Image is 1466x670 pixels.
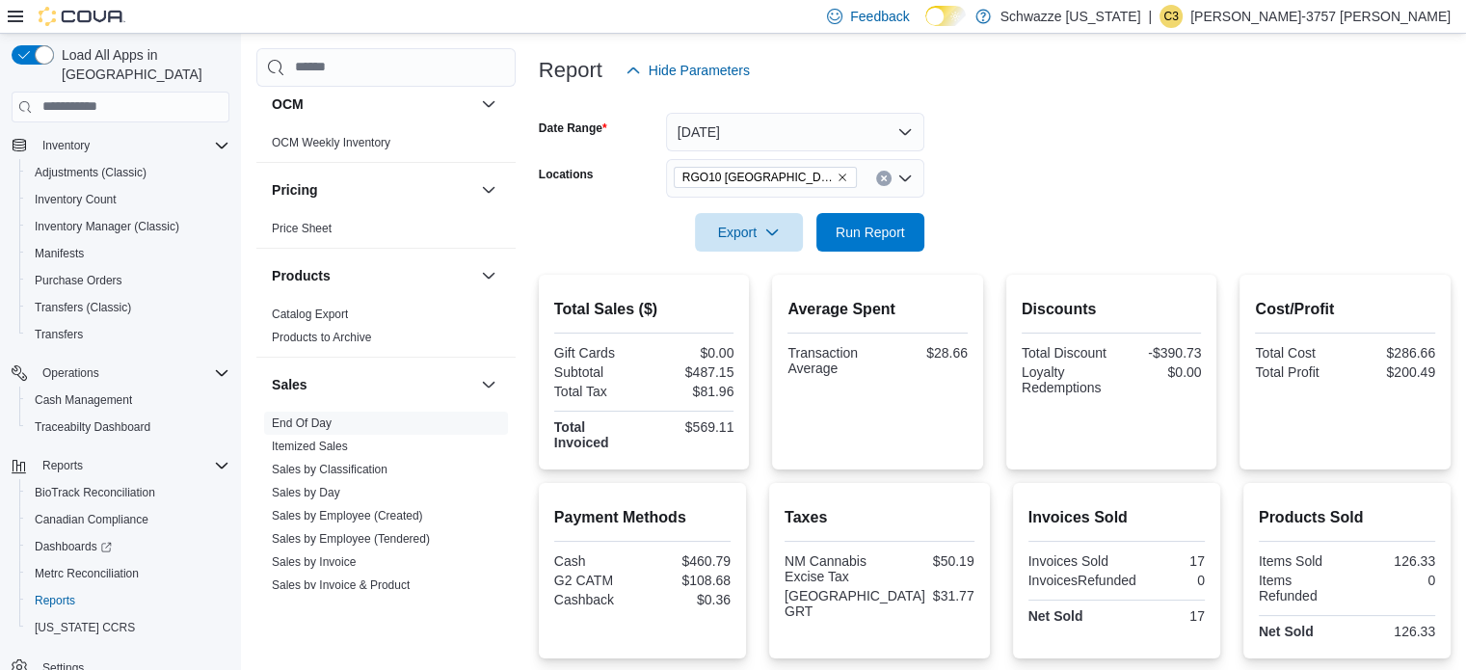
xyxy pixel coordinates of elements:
[554,506,731,529] h2: Payment Methods
[649,61,750,80] span: Hide Parameters
[897,171,913,186] button: Open list of options
[477,178,500,201] button: Pricing
[272,416,332,430] a: End Of Day
[1022,345,1107,361] div: Total Discount
[19,159,237,186] button: Adjustments (Classic)
[666,113,924,151] button: [DATE]
[35,454,91,477] button: Reports
[27,188,124,211] a: Inventory Count
[539,121,607,136] label: Date Range
[256,131,516,162] div: OCM
[554,573,639,588] div: G2 CATM
[882,345,968,361] div: $28.66
[27,562,229,585] span: Metrc Reconciliation
[272,180,317,200] h3: Pricing
[554,364,640,380] div: Subtotal
[272,266,473,285] button: Products
[554,384,640,399] div: Total Tax
[646,573,731,588] div: $108.68
[42,458,83,473] span: Reports
[1259,573,1344,603] div: Items Refunded
[19,294,237,321] button: Transfers (Classic)
[27,242,92,265] a: Manifests
[554,419,609,450] strong: Total Invoiced
[1120,553,1205,569] div: 17
[27,296,229,319] span: Transfers (Classic)
[27,269,130,292] a: Purchase Orders
[1028,506,1205,529] h2: Invoices Sold
[272,330,371,345] span: Products to Archive
[35,593,75,608] span: Reports
[477,373,500,396] button: Sales
[706,213,791,252] span: Export
[35,566,139,581] span: Metrc Reconciliation
[272,555,356,569] a: Sales by Invoice
[933,588,974,603] div: $31.77
[272,135,390,150] span: OCM Weekly Inventory
[27,616,143,639] a: [US_STATE] CCRS
[35,454,229,477] span: Reports
[27,296,139,319] a: Transfers (Classic)
[1028,553,1113,569] div: Invoices Sold
[272,266,331,285] h3: Products
[1163,5,1178,28] span: C3
[272,440,348,453] a: Itemized Sales
[1000,5,1141,28] p: Schwazze [US_STATE]
[1115,364,1201,380] div: $0.00
[19,479,237,506] button: BioTrack Reconciliation
[27,415,158,439] a: Traceabilty Dashboard
[27,535,229,558] span: Dashboards
[837,172,848,183] button: Remove RGO10 Santa Fe from selection in this group
[1120,608,1205,624] div: 17
[27,188,229,211] span: Inventory Count
[27,215,229,238] span: Inventory Manager (Classic)
[272,308,348,321] a: Catalog Export
[272,221,332,236] span: Price Sheet
[19,213,237,240] button: Inventory Manager (Classic)
[19,321,237,348] button: Transfers
[27,269,229,292] span: Purchase Orders
[27,481,229,504] span: BioTrack Reconciliation
[925,6,966,26] input: Dark Mode
[42,138,90,153] span: Inventory
[1022,298,1202,321] h2: Discounts
[27,161,229,184] span: Adjustments (Classic)
[1028,608,1083,624] strong: Net Sold
[272,94,304,114] h3: OCM
[1115,345,1201,361] div: -$390.73
[539,59,602,82] h3: Report
[27,323,91,346] a: Transfers
[1159,5,1183,28] div: Christopher-3757 Gonzalez
[27,389,229,412] span: Cash Management
[272,180,473,200] button: Pricing
[272,577,410,593] span: Sales by Invoice & Product
[27,616,229,639] span: Washington CCRS
[27,535,120,558] a: Dashboards
[785,553,875,584] div: NM Cannabis Excise Tax
[19,506,237,533] button: Canadian Compliance
[35,620,135,635] span: [US_STATE] CCRS
[35,419,150,435] span: Traceabilty Dashboard
[816,213,924,252] button: Run Report
[1349,364,1435,380] div: $200.49
[19,267,237,294] button: Purchase Orders
[27,415,229,439] span: Traceabilty Dashboard
[54,45,229,84] span: Load All Apps in [GEOGRAPHIC_DATA]
[272,463,387,476] a: Sales by Classification
[1190,5,1451,28] p: [PERSON_NAME]-3757 [PERSON_NAME]
[27,242,229,265] span: Manifests
[836,223,905,242] span: Run Report
[272,415,332,431] span: End Of Day
[272,554,356,570] span: Sales by Invoice
[19,614,237,641] button: [US_STATE] CCRS
[1022,364,1107,395] div: Loyalty Redemptions
[272,136,390,149] a: OCM Weekly Inventory
[787,345,873,376] div: Transaction Average
[1350,553,1435,569] div: 126.33
[695,213,803,252] button: Export
[272,375,473,394] button: Sales
[35,273,122,288] span: Purchase Orders
[35,300,131,315] span: Transfers (Classic)
[272,222,332,235] a: Price Sheet
[27,481,163,504] a: BioTrack Reconciliation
